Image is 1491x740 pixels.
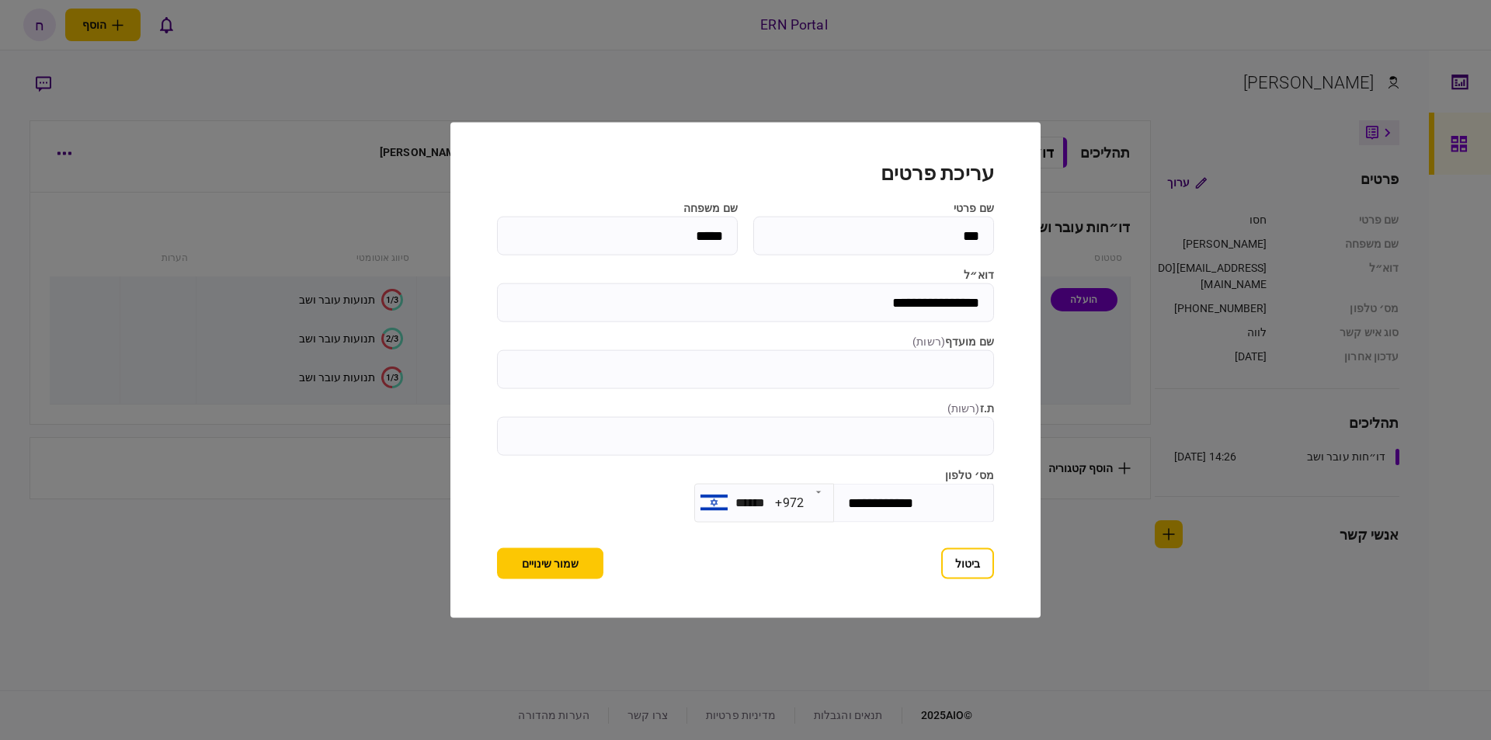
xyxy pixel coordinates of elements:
[497,548,603,579] button: שמור שינויים
[497,266,994,283] label: דוא״ל
[497,333,994,349] label: שם מועדף
[497,216,738,255] input: שם משפחה
[945,468,994,481] label: מס׳ טלפון
[912,335,945,347] span: ( רשות )
[497,349,994,388] input: שם מועדף
[497,161,994,184] h1: עריכת פרטים
[941,548,994,579] button: ביטול
[808,481,829,502] button: Open
[497,283,994,321] input: דוא״ל
[753,216,994,255] input: שם פרטי
[497,400,994,416] label: ת.ז
[497,200,738,216] label: שם משפחה
[947,401,980,414] span: ( רשות )
[775,493,804,511] div: +972
[497,416,994,455] input: ת.ז
[700,492,728,512] img: il
[753,200,994,216] label: שם פרטי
